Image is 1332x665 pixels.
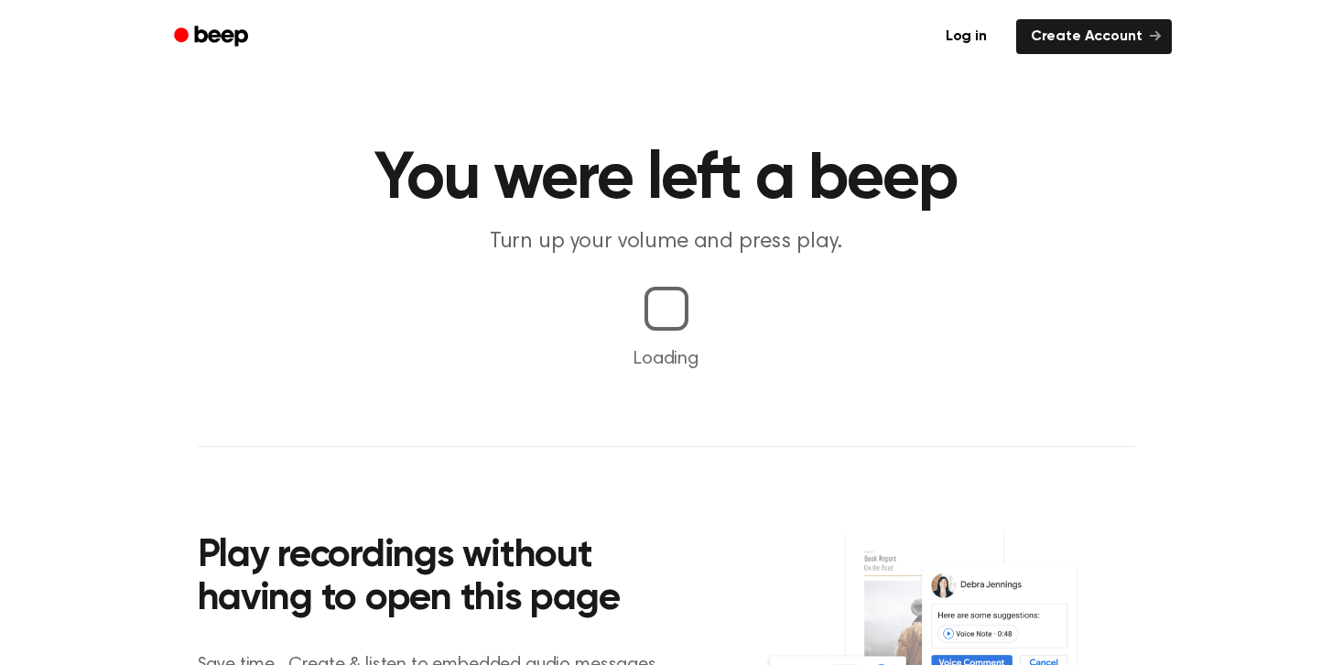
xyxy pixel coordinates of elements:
[198,147,1135,213] h1: You were left a beep
[161,19,265,55] a: Beep
[927,16,1005,58] a: Log in
[198,535,691,622] h2: Play recordings without having to open this page
[22,345,1310,373] p: Loading
[315,227,1018,257] p: Turn up your volume and press play.
[1016,19,1172,54] a: Create Account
